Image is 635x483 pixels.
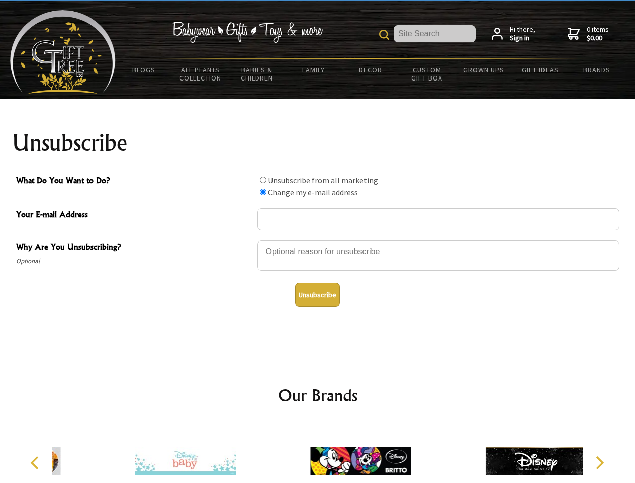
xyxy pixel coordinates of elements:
a: Babies & Children [229,59,286,89]
a: All Plants Collection [172,59,229,89]
span: What Do You Want to Do? [16,174,252,189]
span: Optional [16,255,252,267]
a: Family [286,59,342,80]
label: Change my e-mail address [268,187,358,197]
button: Unsubscribe [295,283,340,307]
span: Your E-mail Address [16,208,252,223]
input: What Do You Want to Do? [260,189,266,195]
span: Hi there, [510,25,535,43]
a: Brands [569,59,625,80]
img: Babywear - Gifts - Toys & more [172,22,323,43]
a: Decor [342,59,399,80]
img: Babyware - Gifts - Toys and more... [10,10,116,94]
h2: Our Brands [20,383,615,408]
strong: Sign in [510,34,535,43]
h1: Unsubscribe [12,131,623,155]
input: What Do You Want to Do? [260,177,266,183]
a: 0 items$0.00 [568,25,609,43]
button: Next [588,452,610,474]
input: Your E-mail Address [257,208,619,230]
span: Why Are You Unsubscribing? [16,240,252,255]
a: Grown Ups [455,59,512,80]
button: Previous [25,452,47,474]
a: BLOGS [116,59,172,80]
span: 0 items [587,25,609,43]
a: Custom Gift Box [399,59,456,89]
strong: $0.00 [587,34,609,43]
input: Site Search [394,25,476,42]
textarea: Why Are You Unsubscribing? [257,240,619,271]
a: Hi there,Sign in [492,25,535,43]
label: Unsubscribe from all marketing [268,175,378,185]
img: product search [379,30,389,40]
a: Gift Ideas [512,59,569,80]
